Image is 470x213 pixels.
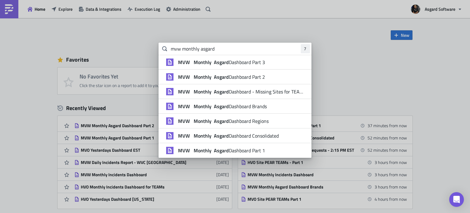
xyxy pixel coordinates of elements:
span: 7 [304,46,307,52]
strong: Monthly [192,103,211,110]
span: Dashboard Part 2 [178,74,265,80]
input: Search for reports... [159,43,311,55]
strong: Monthly [192,88,211,95]
strong: MVW [178,59,191,66]
strong: Monthly [192,132,211,139]
span: Dashboard - Missing Sites for TEAMs [178,89,305,95]
strong: MVW [178,88,191,95]
strong: MVW [178,117,191,125]
strong: Asgard [213,103,229,110]
strong: MVW [178,147,191,154]
strong: Asgard [213,88,229,95]
strong: MVW [178,132,191,139]
span: Dashboard Part 3 [178,59,265,65]
strong: Monthly [192,73,211,81]
strong: Asgard [213,73,229,81]
strong: MVW [178,103,191,110]
strong: Asgard [213,132,229,139]
span: Dashboard Brands [178,103,267,109]
strong: MVW [178,73,191,81]
strong: Asgard [213,59,229,66]
strong: Monthly [192,117,211,125]
strong: Asgard [213,147,229,154]
strong: Monthly [192,59,211,66]
span: Dashboard Consolidated [178,133,279,139]
div: Open Intercom Messenger [449,192,464,207]
span: Dashboard Part 1 [178,147,265,154]
span: Dashboard Regions [178,118,269,124]
strong: Monthly [192,147,211,154]
strong: Asgard [213,117,229,125]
